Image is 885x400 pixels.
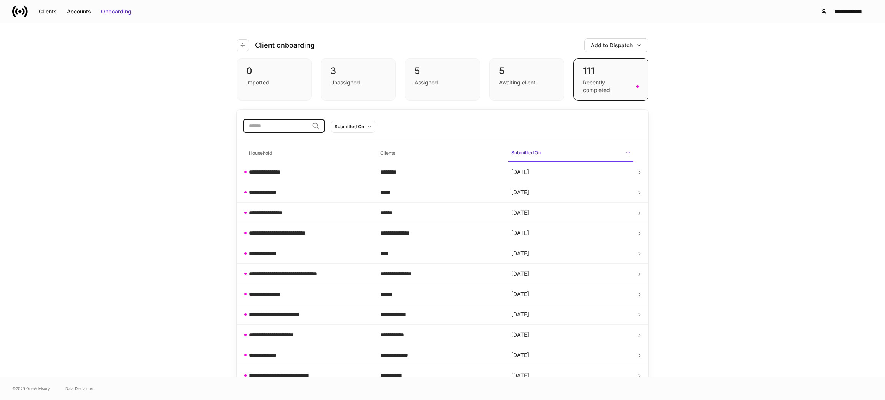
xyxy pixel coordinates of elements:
td: [DATE] [505,223,636,243]
td: [DATE] [505,162,636,182]
td: [DATE] [505,284,636,304]
td: [DATE] [505,264,636,284]
div: 5 [499,65,555,77]
div: Add to Dispatch [591,41,633,49]
h6: Household [249,149,272,157]
h4: Client onboarding [255,41,315,50]
div: Awaiting client [499,79,535,86]
span: Household [246,145,371,161]
td: [DATE] [505,304,636,325]
button: Add to Dispatch [584,38,648,52]
div: Imported [246,79,269,86]
div: 0Imported [237,58,312,101]
div: 0 [246,65,302,77]
td: [DATE] [505,203,636,223]
button: Submitted On [331,121,375,133]
span: Submitted On [508,145,633,162]
div: 111 [583,65,639,77]
button: Clients [34,5,62,18]
div: 3 [330,65,386,77]
td: [DATE] [505,182,636,203]
div: Unassigned [330,79,360,86]
h6: Clients [380,149,395,157]
div: 3Unassigned [321,58,396,101]
span: © 2025 OneAdvisory [12,385,50,392]
div: 5Awaiting client [489,58,564,101]
div: 5 [414,65,470,77]
div: Recently completed [583,79,632,94]
div: 111Recently completed [573,58,648,101]
td: [DATE] [505,325,636,345]
td: [DATE] [505,345,636,365]
div: Accounts [67,8,91,15]
div: Submitted On [335,123,364,130]
button: Accounts [62,5,96,18]
div: Assigned [414,79,438,86]
div: 5Assigned [405,58,480,101]
a: Data Disclaimer [65,385,94,392]
div: Onboarding [101,8,131,15]
td: [DATE] [505,243,636,264]
button: Onboarding [96,5,136,18]
div: Clients [39,8,57,15]
span: Clients [377,145,502,161]
h6: Submitted On [511,149,541,156]
td: [DATE] [505,365,636,386]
